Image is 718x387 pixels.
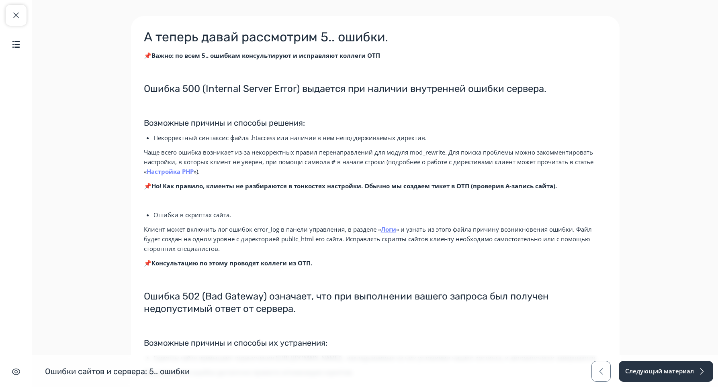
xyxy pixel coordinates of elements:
[381,225,396,233] a: Логи
[144,147,607,176] p: Чаще всего ошибка возникает из-за некорректных правил перенаправлений для модуля mod_rewrite. Для...
[144,29,607,46] h2: А теперь давай рассмотрим 5.. ошибки.
[153,210,607,220] li: Ошибки в скриптах сайта.
[151,259,312,267] b: Консультацию по этому проводят коллеги из ОТП.
[144,224,607,253] p: Клиент может включить лог ошибок error_log в панели управления, в разделе « » и узнать из этого ф...
[144,83,607,95] h4: Ошибка 500 (Internal Server Error) выдается при наличии внутренней ошибки сервера.
[153,353,607,363] li: Скрипты сайта превышают ограничения ([URL][DOMAIN_NAME]) , накладываемые на них условиями нашего ...
[144,181,607,191] p: 📌
[619,361,713,382] button: Следующий материал
[144,118,607,128] h5: Возможные причины и способы решения:
[153,133,607,143] li: Некорректный синтаксис файла .htaccess или наличие в нем неподдерживаемых директив.
[11,367,21,377] img: Скрыть интерфейс
[151,182,557,190] b: Но! Как правило, клиенты не разбираются в тонкостях настройки. Обычно мы создаем тикет в ОТП (про...
[45,366,190,377] h1: Ошибки сайтов и сервера: 5.. ошибки
[11,39,21,49] img: Содержание
[144,258,607,268] p: 📌
[144,51,380,59] b: 📌Важно: по всем 5.. ошибкам консультируют и исправляют коллеги ОТП
[144,290,607,315] h4: Ошибка 502 (Bad Gateway) означает, что при выполнении вашего запроса был получен недопустимый отв...
[144,338,607,348] h5: Возможные причины и способы их устранения:
[147,167,194,175] a: Настройка PHP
